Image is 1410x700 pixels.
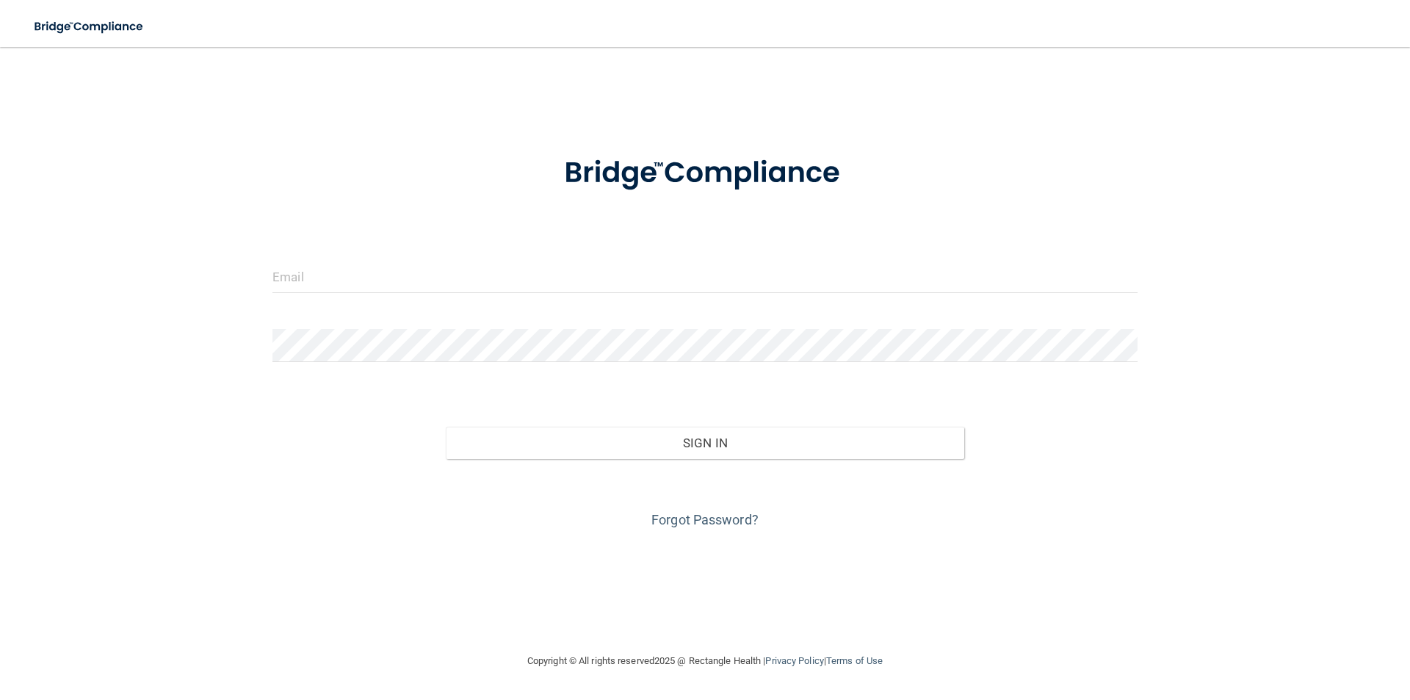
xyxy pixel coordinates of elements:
[826,655,883,666] a: Terms of Use
[22,12,157,42] img: bridge_compliance_login_screen.278c3ca4.svg
[437,638,973,685] div: Copyright © All rights reserved 2025 @ Rectangle Health | |
[651,512,759,527] a: Forgot Password?
[272,260,1138,293] input: Email
[446,427,965,459] button: Sign In
[765,655,823,666] a: Privacy Policy
[534,135,876,212] img: bridge_compliance_login_screen.278c3ca4.svg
